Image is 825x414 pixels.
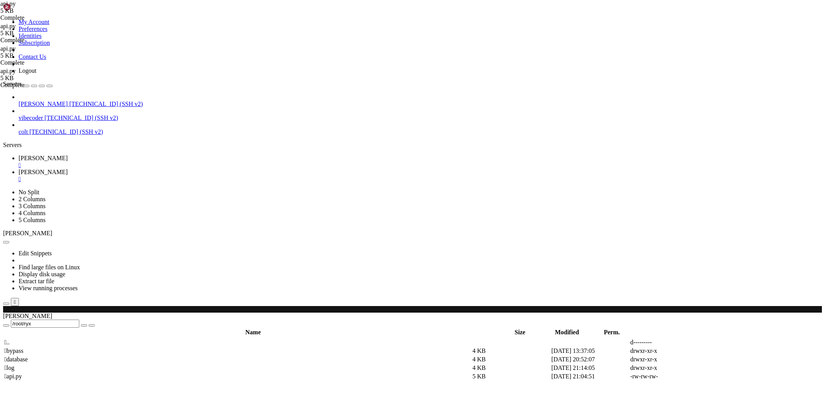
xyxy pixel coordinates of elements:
[0,0,77,14] span: api.py
[0,45,16,52] span: api.py
[0,75,77,82] div: 5 KB
[0,45,77,59] span: api.py
[0,7,77,14] div: 5 KB
[0,23,16,29] span: api.py
[0,23,77,37] span: api.py
[0,14,77,21] div: Complete
[0,0,16,7] span: api.py
[0,59,77,66] div: Complete
[0,82,77,89] div: Complete
[0,37,77,44] div: Complete
[0,68,77,82] span: api.py
[0,52,77,59] div: 5 KB
[0,68,16,74] span: api.py
[0,30,77,37] div: 5 KB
